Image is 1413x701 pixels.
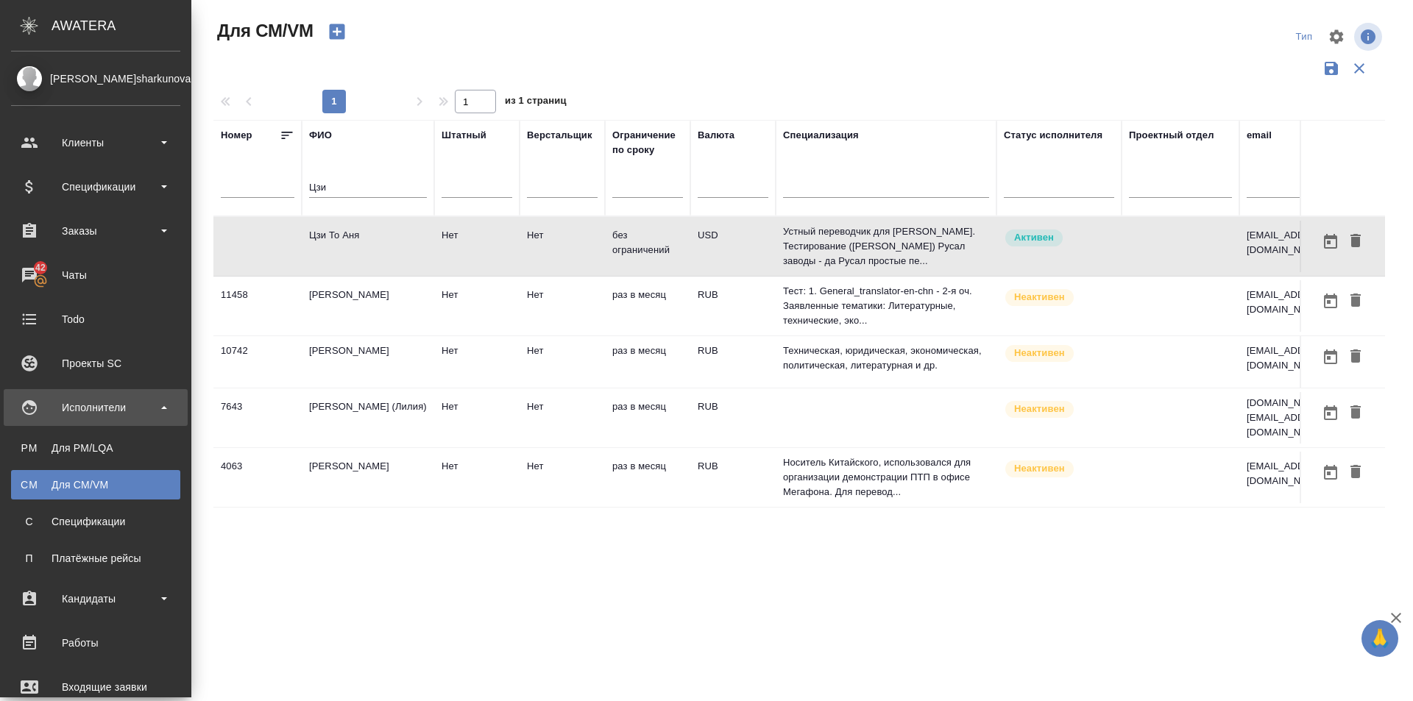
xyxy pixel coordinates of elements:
button: Удалить [1343,399,1368,427]
td: 11458 [213,280,302,332]
td: RUB [690,452,776,503]
div: Специализация [783,128,859,143]
td: 7643 [213,392,302,444]
td: 4063 [213,452,302,503]
td: [PERSON_NAME] (Лилия) [302,392,434,444]
button: Открыть календарь загрузки [1318,228,1343,255]
a: ППлатёжные рейсы [11,544,180,573]
div: split button [1289,26,1319,49]
a: CMДля CM/VM [11,470,180,499]
td: Нет [520,452,605,503]
td: 10742 [213,336,302,388]
div: [PERSON_NAME]sharkunova [11,71,180,87]
button: Сохранить фильтры [1317,54,1345,82]
div: Наши пути разошлись: исполнитель с нами не работает [1004,288,1114,307]
span: из 1 страниц [505,92,567,113]
div: Работы [11,632,180,654]
p: Неактивен [1014,402,1065,416]
a: ССпецификации [11,507,180,536]
a: 42Чаты [4,257,188,293]
td: Нет [520,392,605,444]
span: Для СМ/VM [213,19,314,43]
div: Исполнители [11,396,180,419]
p: Носитель Китайского, использовался для организации демонстрации ПТП в офисе Мегафона. Для перевод... [783,455,989,499]
td: без ограничений [605,221,690,272]
button: Удалить [1343,288,1368,315]
td: Цзи То Аня [302,221,434,272]
p: Неактивен [1014,461,1065,476]
td: USD [690,221,776,272]
span: 42 [26,260,54,275]
div: Статус исполнителя [1004,128,1102,143]
div: Рядовой исполнитель: назначай с учетом рейтинга [1004,228,1114,248]
div: Для PM/LQA [18,441,173,455]
span: Настроить таблицу [1319,19,1354,54]
div: Клиенты [11,132,180,154]
td: [PERSON_NAME] [302,280,434,332]
button: Удалить [1343,228,1368,255]
button: Удалить [1343,459,1368,486]
div: email [1247,128,1272,143]
div: Проектный отдел [1129,128,1214,143]
a: Проекты SC [4,345,188,382]
td: Нет [520,280,605,332]
p: [EMAIL_ADDRESS][DOMAIN_NAME] [1247,288,1357,317]
p: Техническая, юридическая, экономическая, политическая, литературная и др. [783,344,989,373]
button: Открыть календарь загрузки [1318,344,1343,371]
div: AWATERA [52,11,191,40]
p: Устный переводчик для [PERSON_NAME]. Тестирование ([PERSON_NAME]) Русал заводы - да Русал простые... [783,224,989,268]
td: раз в месяц [605,452,690,503]
p: [EMAIL_ADDRESS][DOMAIN_NAME] [1247,228,1357,257]
td: RUB [690,392,776,444]
div: Заказы [11,220,180,242]
td: [PERSON_NAME] [302,452,434,503]
p: Активен [1014,230,1054,245]
div: Верстальщик [527,128,592,143]
a: Todo [4,301,188,338]
div: ФИО [309,128,332,143]
button: 🙏 [1361,620,1398,657]
p: [EMAIL_ADDRESS][DOMAIN_NAME] [1247,344,1357,373]
td: Нет [520,336,605,388]
td: Нет [434,452,520,503]
div: Проекты SC [11,352,180,374]
button: Открыть календарь загрузки [1318,399,1343,427]
td: раз в месяц [605,392,690,444]
div: Спецификации [18,514,173,529]
div: Платёжные рейсы [18,551,173,566]
td: RUB [690,280,776,332]
div: Штатный [442,128,486,143]
div: Наши пути разошлись: исполнитель с нами не работает [1004,459,1114,479]
div: Чаты [11,264,180,286]
button: Открыть календарь загрузки [1318,459,1343,486]
td: раз в месяц [605,336,690,388]
div: Ограничение по сроку [612,128,683,157]
p: Неактивен [1014,346,1065,360]
p: [DOMAIN_NAME][EMAIL_ADDRESS][DOMAIN_NAME] [1247,396,1357,440]
a: PMДля PM/LQA [11,433,180,463]
div: Номер [221,128,252,143]
p: Неактивен [1014,290,1065,305]
a: Работы [4,625,188,661]
td: RUB [690,336,776,388]
div: Todo [11,308,180,330]
div: Спецификации [11,176,180,198]
td: Нет [434,336,520,388]
button: Удалить [1343,344,1368,371]
p: Тест: 1. General_translator-en-chn - 2-я оч. Заявленные тематики: Литературные, технические, эко... [783,284,989,328]
span: Посмотреть информацию [1354,23,1385,51]
div: Входящие заявки [11,676,180,698]
td: Нет [520,221,605,272]
p: [EMAIL_ADDRESS][DOMAIN_NAME] [1247,459,1357,488]
div: Для CM/VM [18,477,173,492]
td: [PERSON_NAME] [302,336,434,388]
div: Валюта [698,128,734,143]
td: раз в месяц [605,280,690,332]
div: Кандидаты [11,588,180,610]
td: Нет [434,392,520,444]
div: Наши пути разошлись: исполнитель с нами не работает [1004,399,1114,419]
button: Открыть календарь загрузки [1318,288,1343,315]
span: 🙏 [1367,623,1392,654]
td: Нет [434,280,520,332]
button: Создать [319,19,355,44]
